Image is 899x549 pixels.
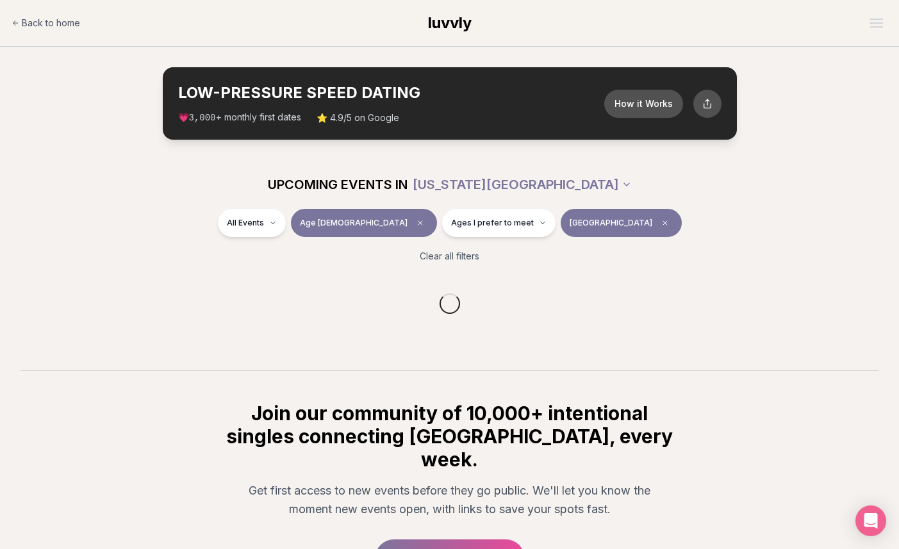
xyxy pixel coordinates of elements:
button: Ages I prefer to meet [442,209,556,237]
button: How it Works [604,90,683,118]
p: Get first access to new events before they go public. We'll let you know the moment new events op... [235,481,665,519]
button: Clear all filters [412,242,487,270]
button: Open menu [865,13,888,33]
button: All Events [218,209,286,237]
span: Clear age [413,215,428,231]
span: All Events [227,218,264,228]
span: luvvly [428,13,472,32]
span: Back to home [22,17,80,29]
span: UPCOMING EVENTS IN [268,176,408,193]
span: Ages I prefer to meet [451,218,534,228]
h2: Join our community of 10,000+ intentional singles connecting [GEOGRAPHIC_DATA], every week. [224,402,675,471]
div: Open Intercom Messenger [855,505,886,536]
button: [GEOGRAPHIC_DATA]Clear borough filter [561,209,682,237]
span: ⭐ 4.9/5 on Google [317,111,399,124]
button: [US_STATE][GEOGRAPHIC_DATA] [413,170,632,199]
span: 3,000 [189,113,216,123]
span: [GEOGRAPHIC_DATA] [570,218,652,228]
a: luvvly [428,13,472,33]
a: Back to home [12,10,80,36]
h2: LOW-PRESSURE SPEED DATING [178,83,604,103]
button: Age [DEMOGRAPHIC_DATA]Clear age [291,209,437,237]
span: Clear borough filter [657,215,673,231]
span: 💗 + monthly first dates [178,111,301,124]
span: Age [DEMOGRAPHIC_DATA] [300,218,408,228]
